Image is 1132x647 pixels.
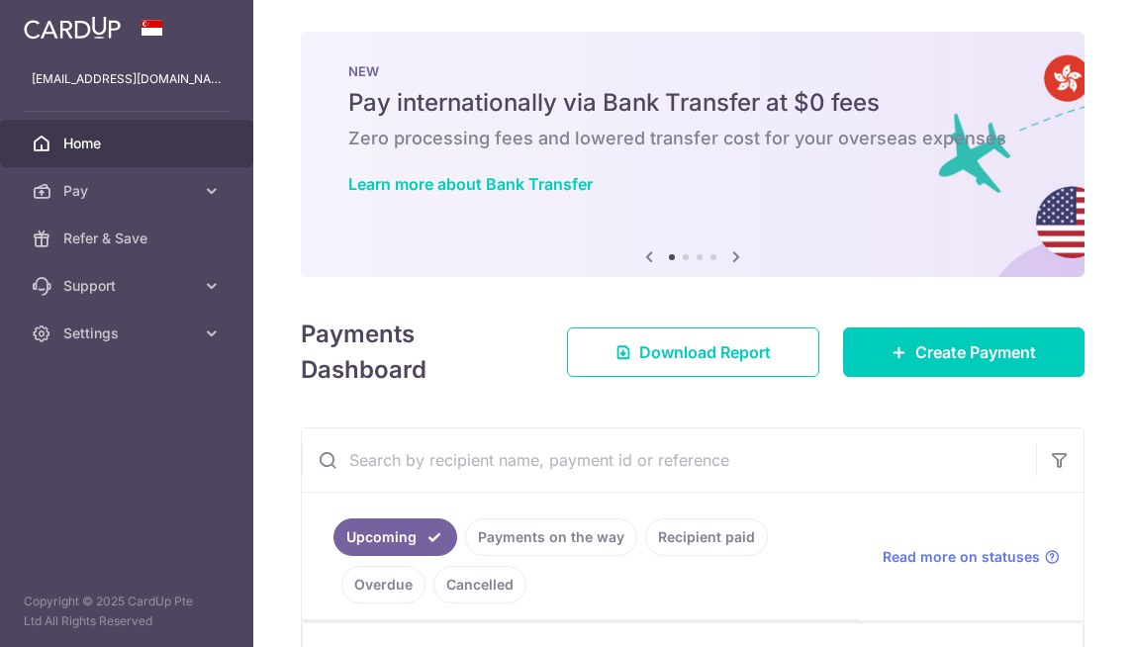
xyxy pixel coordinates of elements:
[301,32,1085,277] img: Bank transfer banner
[302,428,1036,492] input: Search by recipient name, payment id or reference
[333,518,457,556] a: Upcoming
[843,327,1085,377] a: Create Payment
[32,69,222,89] p: [EMAIL_ADDRESS][DOMAIN_NAME]
[645,518,768,556] a: Recipient paid
[567,327,819,377] a: Download Report
[301,317,531,388] h4: Payments Dashboard
[465,518,637,556] a: Payments on the way
[348,174,593,194] a: Learn more about Bank Transfer
[341,566,425,603] a: Overdue
[883,547,1060,567] a: Read more on statuses
[883,547,1040,567] span: Read more on statuses
[433,566,526,603] a: Cancelled
[639,340,771,364] span: Download Report
[348,127,1037,150] h6: Zero processing fees and lowered transfer cost for your overseas expenses
[63,323,194,343] span: Settings
[915,340,1036,364] span: Create Payment
[63,229,194,248] span: Refer & Save
[348,63,1037,79] p: NEW
[63,276,194,296] span: Support
[24,16,121,40] img: CardUp
[348,87,1037,119] h5: Pay internationally via Bank Transfer at $0 fees
[63,181,194,201] span: Pay
[63,134,194,153] span: Home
